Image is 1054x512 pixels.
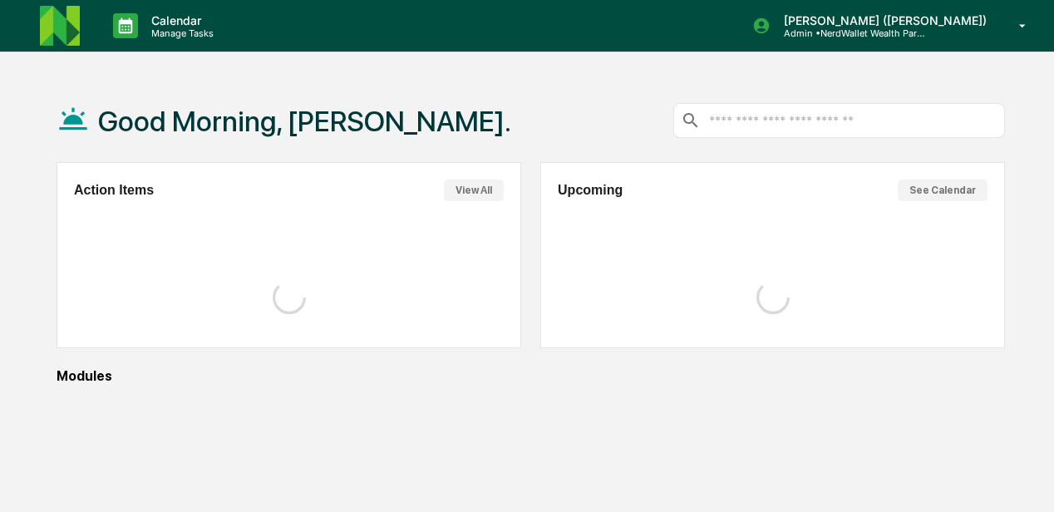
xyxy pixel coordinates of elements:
[771,13,995,27] p: [PERSON_NAME] ([PERSON_NAME])
[138,13,222,27] p: Calendar
[898,180,988,201] button: See Calendar
[771,27,925,39] p: Admin • NerdWallet Wealth Partners
[98,105,511,138] h1: Good Morning, [PERSON_NAME].
[40,6,80,46] img: logo
[558,183,623,198] h2: Upcoming
[74,183,154,198] h2: Action Items
[57,368,1005,384] div: Modules
[444,180,504,201] button: View All
[138,27,222,39] p: Manage Tasks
